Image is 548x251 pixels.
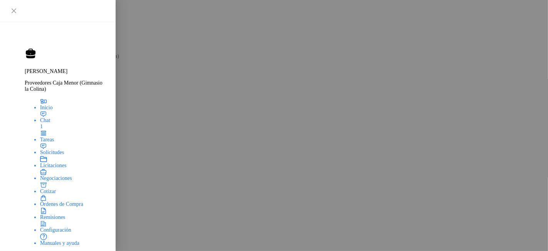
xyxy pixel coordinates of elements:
span: Remisiones [40,214,65,220]
span: Manuales y ayuda [40,240,79,246]
a: Licitaciones [40,156,106,169]
span: Chat [40,117,50,123]
span: Licitaciones [40,163,66,168]
span: close [11,8,17,14]
span: 1 [40,124,43,129]
span: Inicio [40,105,53,110]
a: Órdenes de Compra [40,195,106,208]
a: Manuales y ayuda [40,233,106,246]
img: Logo peakr [64,38,76,46]
p: [PERSON_NAME] [25,68,106,75]
a: Cotizar [40,181,106,195]
a: Inicio [40,98,106,111]
a: Tareas [40,130,106,143]
img: Logo peakr [25,37,64,46]
span: Solicitudes [40,149,64,155]
button: Close [9,6,18,15]
a: Solicitudes [40,143,106,156]
span: Tareas [40,137,54,142]
a: Negociaciones [40,169,106,182]
p: Proveedores Caja Menor (Gimnasio la Colina) [25,80,106,92]
a: Chat1 [40,111,106,130]
span: Negociaciones [40,175,72,181]
span: Órdenes de Compra [40,201,83,207]
a: Configuración [40,220,106,234]
span: Configuración [40,227,71,233]
a: Remisiones [40,207,106,220]
span: Cotizar [40,188,56,194]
